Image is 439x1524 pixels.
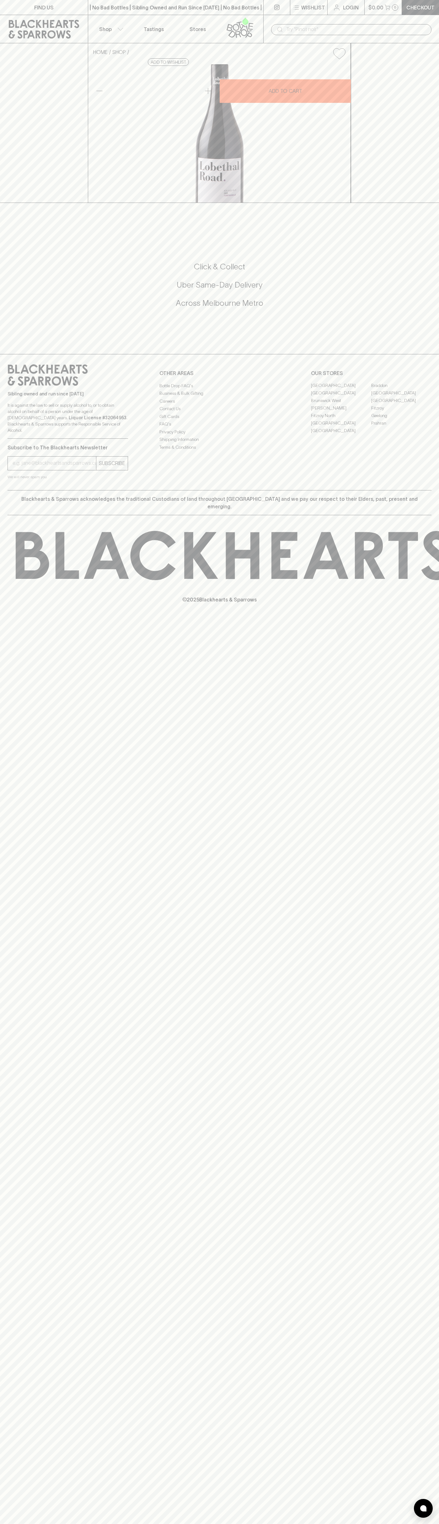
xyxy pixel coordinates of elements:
[269,87,302,95] p: ADD TO CART
[371,389,431,397] a: [GEOGRAPHIC_DATA]
[301,4,325,11] p: Wishlist
[371,412,431,420] a: Geelong
[343,4,359,11] p: Login
[8,474,128,480] p: We will never spam you
[69,415,126,420] strong: Liquor License #32064953
[420,1505,426,1511] img: bubble-icon
[311,397,371,405] a: Brunswick West
[96,457,128,470] button: SUBSCRIBE
[148,58,189,66] button: Add to wishlist
[220,79,351,103] button: ADD TO CART
[8,262,431,272] h5: Click & Collect
[190,25,206,33] p: Stores
[311,382,371,389] a: [GEOGRAPHIC_DATA]
[99,25,112,33] p: Shop
[88,15,132,43] button: Shop
[311,405,371,412] a: [PERSON_NAME]
[159,436,280,443] a: Shipping Information
[311,412,371,420] a: Fitzroy North
[371,405,431,412] a: Fitzroy
[159,397,280,405] a: Careers
[8,298,431,308] h5: Across Melbourne Metro
[311,427,371,435] a: [GEOGRAPHIC_DATA]
[159,443,280,451] a: Terms & Conditions
[8,280,431,290] h5: Uber Same-Day Delivery
[112,49,126,55] a: SHOP
[159,369,280,377] p: OTHER AREAS
[176,15,220,43] a: Stores
[371,397,431,405] a: [GEOGRAPHIC_DATA]
[93,49,108,55] a: HOME
[371,420,431,427] a: Prahran
[99,459,125,467] p: SUBSCRIBE
[371,382,431,389] a: Braddon
[311,420,371,427] a: [GEOGRAPHIC_DATA]
[8,402,128,433] p: It is against the law to sell or supply alcohol to, or to obtain alcohol on behalf of a person un...
[159,428,280,436] a: Privacy Policy
[34,4,54,11] p: FIND US
[159,421,280,428] a: FAQ's
[368,4,383,11] p: $0.00
[311,389,371,397] a: [GEOGRAPHIC_DATA]
[331,46,348,62] button: Add to wishlist
[13,458,96,468] input: e.g. jane@blackheartsandsparrows.com.au
[159,390,280,397] a: Business & Bulk Gifting
[144,25,164,33] p: Tastings
[8,391,128,397] p: Sibling owned and run since [DATE]
[159,405,280,413] a: Contact Us
[88,64,351,203] img: 33892.png
[159,382,280,389] a: Bottle Drop FAQ's
[311,369,431,377] p: OUR STORES
[406,4,435,11] p: Checkout
[132,15,176,43] a: Tastings
[12,495,427,510] p: Blackhearts & Sparrows acknowledges the traditional Custodians of land throughout [GEOGRAPHIC_DAT...
[8,236,431,341] div: Call to action block
[286,24,426,34] input: Try "Pinot noir"
[394,6,396,9] p: 0
[159,413,280,420] a: Gift Cards
[8,444,128,451] p: Subscribe to The Blackhearts Newsletter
